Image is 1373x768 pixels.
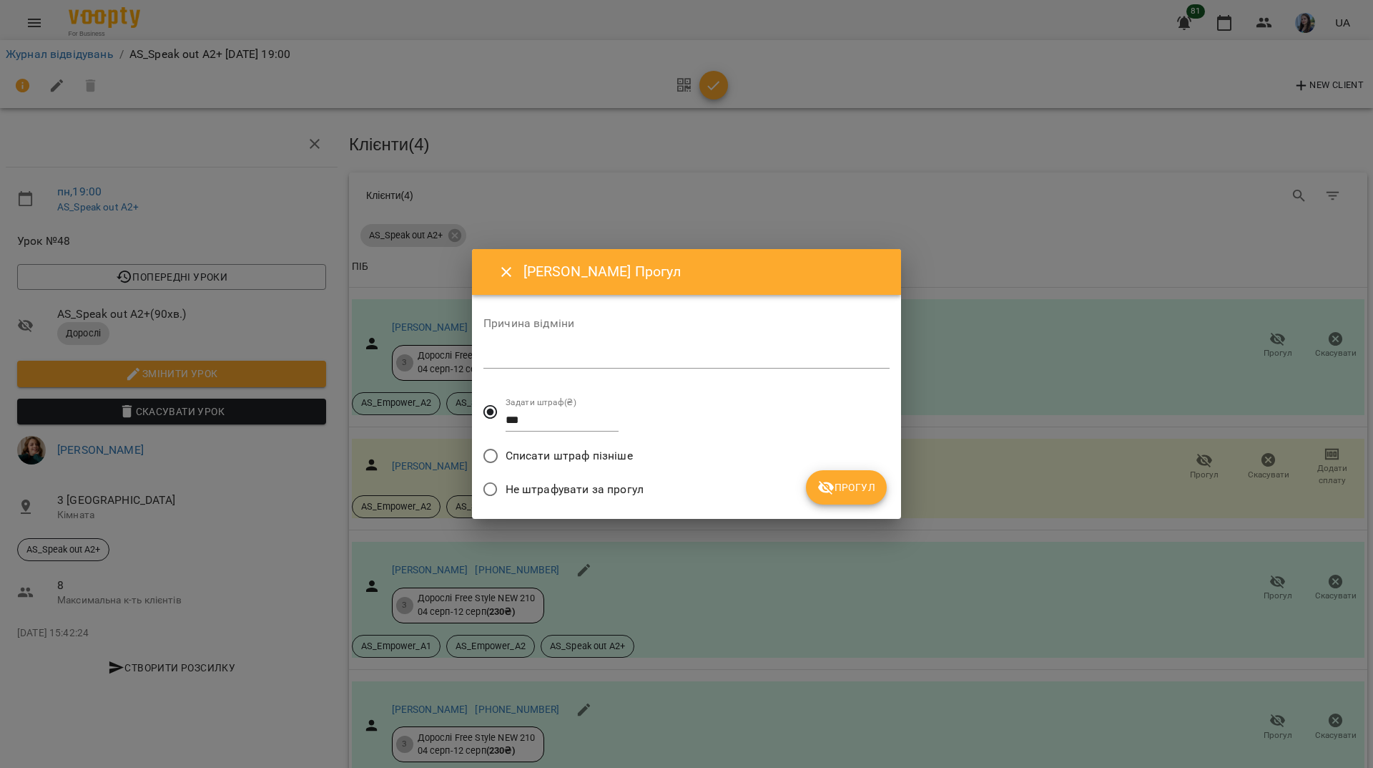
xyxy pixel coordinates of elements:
[806,470,887,505] button: Прогул
[483,318,890,329] label: Причина відміни
[506,399,576,407] label: Задати штраф(₴)
[506,481,644,498] span: Не штрафувати за прогул
[506,409,619,432] input: Задати штраф(₴)
[817,479,875,496] span: Прогул
[489,255,523,289] button: Close
[506,447,633,465] span: Списати штраф пізніше
[523,261,884,283] h6: [PERSON_NAME] Прогул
